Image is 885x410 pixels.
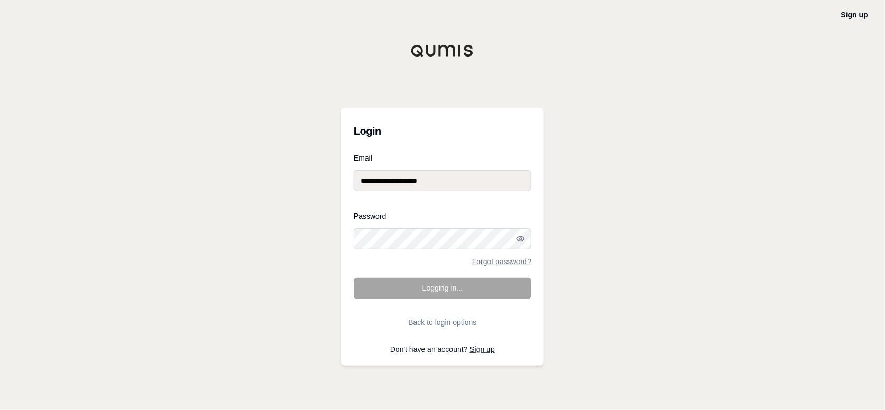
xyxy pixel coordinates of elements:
[411,44,474,57] img: Qumis
[841,11,868,19] a: Sign up
[354,346,531,353] p: Don't have an account?
[472,258,531,265] a: Forgot password?
[354,212,531,220] label: Password
[354,154,531,162] label: Email
[354,312,531,333] button: Back to login options
[354,120,531,142] h3: Login
[470,345,495,353] a: Sign up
